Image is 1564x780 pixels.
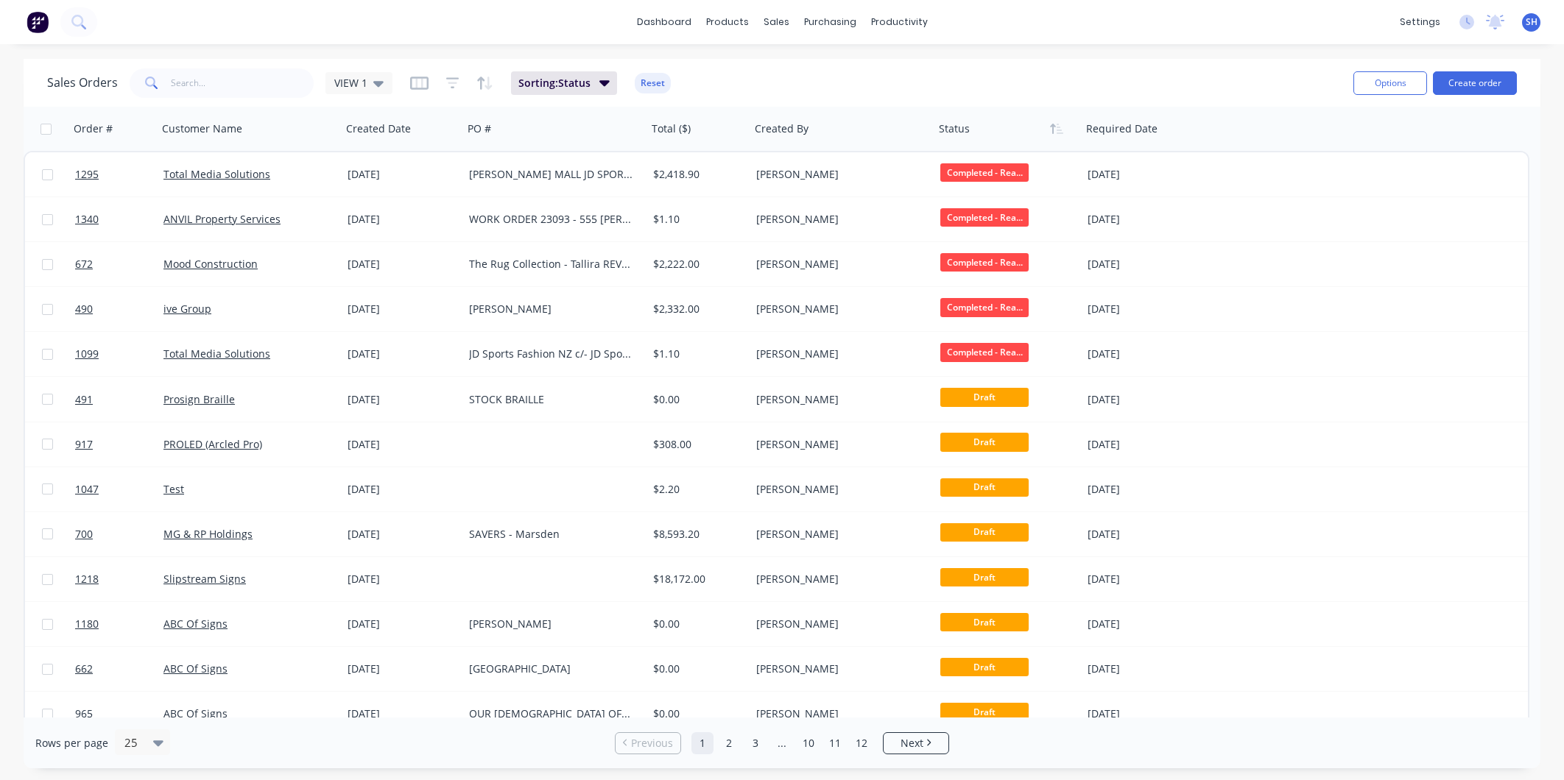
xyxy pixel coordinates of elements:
div: [DATE] [1088,527,1205,542]
span: Sorting: Status [518,76,591,91]
a: Mood Construction [163,257,258,271]
span: 490 [75,302,93,316]
a: 1340 [75,197,163,241]
div: [PERSON_NAME] [756,392,920,407]
div: [PERSON_NAME] MALL JD SPORTS [469,167,633,182]
span: Draft [940,613,1029,631]
div: [DATE] [1088,662,1205,676]
div: $0.00 [653,617,740,631]
div: [DATE] [348,662,457,676]
a: ive Group [163,302,211,316]
a: MG & RP Holdings [163,527,253,541]
div: [PERSON_NAME] [756,482,920,497]
span: 1047 [75,482,99,497]
div: SAVERS - Marsden [469,527,633,542]
span: 491 [75,392,93,407]
span: Completed - Rea... [940,298,1029,316]
div: $18,172.00 [653,572,740,586]
div: [DATE] [348,302,457,316]
div: [DATE] [1088,347,1205,361]
a: Test [163,482,184,496]
span: Draft [940,478,1029,497]
span: Draft [940,523,1029,542]
div: [PERSON_NAME] [756,617,920,631]
div: [DATE] [348,212,457,227]
div: $0.00 [653,662,740,676]
a: ANVIL Property Services [163,212,281,226]
div: [DATE] [1088,437,1205,452]
div: [PERSON_NAME] [469,302,633,316]
span: 917 [75,437,93,452]
span: Draft [940,703,1029,721]
div: [DATE] [348,572,457,586]
div: [DATE] [1088,212,1205,227]
a: 1180 [75,602,163,646]
div: $2.20 [653,482,740,497]
span: Completed - Rea... [940,343,1029,361]
div: [DATE] [348,257,457,272]
div: JD Sports Fashion NZ c/- JD Sports Albany [469,347,633,361]
div: [GEOGRAPHIC_DATA] [469,662,633,676]
a: 917 [75,422,163,467]
a: 1099 [75,332,163,376]
div: [DATE] [1088,706,1205,721]
a: Next page [884,736,948,751]
span: 700 [75,527,93,542]
a: 965 [75,692,163,736]
div: $2,222.00 [653,257,740,272]
a: Total Media Solutions [163,347,270,361]
div: products [699,11,756,33]
img: Factory [27,11,49,33]
div: [DATE] [1088,302,1205,316]
div: [PERSON_NAME] [756,706,920,721]
span: Completed - Rea... [940,208,1029,227]
div: [DATE] [1088,167,1205,182]
div: Total ($) [652,121,691,136]
div: [PERSON_NAME] [756,302,920,316]
a: 700 [75,512,163,556]
div: [PERSON_NAME] [756,257,920,272]
a: 1047 [75,467,163,511]
a: Previous page [616,736,680,751]
span: 1099 [75,347,99,361]
button: Create order [1433,71,1517,95]
div: $2,418.90 [653,167,740,182]
span: Completed - Rea... [940,253,1029,272]
div: [DATE] [348,706,457,721]
div: [PERSON_NAME] [469,617,633,631]
div: OUR [DEMOGRAPHIC_DATA] OF SION Sale & [PERSON_NAME] PS [469,706,633,721]
div: Required Date [1086,121,1158,136]
a: PROLED (Arcled Pro) [163,437,262,451]
div: [DATE] [1088,392,1205,407]
span: Draft [940,388,1029,406]
div: $1.10 [653,347,740,361]
a: Page 3 [744,732,767,754]
div: [PERSON_NAME] [756,347,920,361]
div: [PERSON_NAME] [756,662,920,676]
span: 1180 [75,617,99,631]
a: Page 11 [824,732,846,754]
a: 490 [75,287,163,331]
span: Draft [940,658,1029,676]
div: Status [939,121,970,136]
div: Created By [755,121,809,136]
a: 491 [75,377,163,422]
input: Search... [171,68,314,98]
div: $1.10 [653,212,740,227]
div: [DATE] [1088,572,1205,586]
button: Options [1353,71,1427,95]
span: Draft [940,433,1029,451]
span: Next [901,736,923,751]
a: dashboard [630,11,699,33]
button: Sorting:Status [511,71,617,95]
div: productivity [864,11,935,33]
a: Page 2 [718,732,740,754]
span: 1295 [75,167,99,182]
span: Draft [940,568,1029,586]
div: [DATE] [348,617,457,631]
div: The Rug Collection - Tallira REVISED [469,257,633,272]
span: VIEW 1 [334,75,367,91]
a: ABC Of Signs [163,617,228,631]
a: Page 10 [797,732,820,754]
a: Jump forward [771,732,793,754]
